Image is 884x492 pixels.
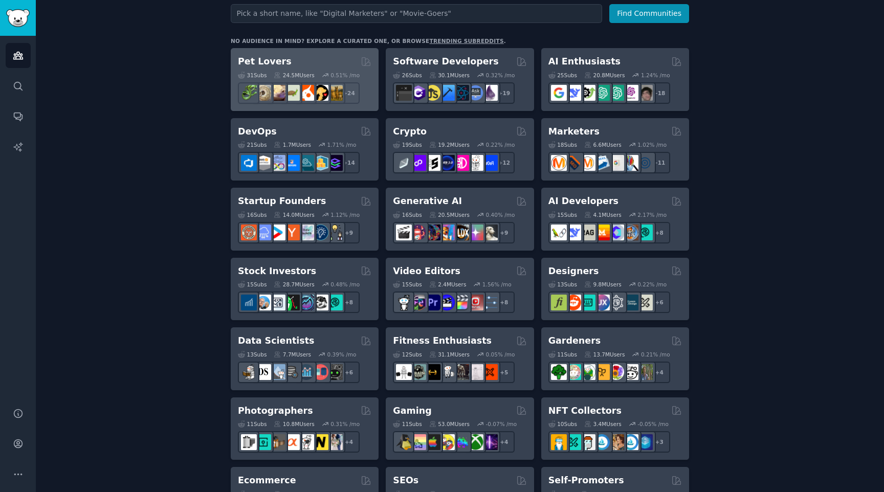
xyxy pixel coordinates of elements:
[439,295,455,310] img: VideoEditors
[393,195,462,208] h2: Generative AI
[580,85,595,101] img: AItoolsCatalog
[425,225,440,240] img: deepdream
[637,420,669,428] div: -0.05 % /mo
[548,125,600,138] h2: Marketers
[410,364,426,380] img: GymMotivation
[594,295,610,310] img: UXDesign
[439,155,455,171] img: web3
[565,434,581,450] img: NFTMarketplace
[327,351,357,358] div: 0.39 % /mo
[468,295,483,310] img: Youtubevideo
[551,225,567,240] img: LangChain
[482,281,512,288] div: 1.56 % /mo
[486,72,515,79] div: 0.32 % /mo
[238,265,316,278] h2: Stock Investors
[327,85,343,101] img: dogbreed
[637,211,667,218] div: 2.17 % /mo
[551,434,567,450] img: NFTExchange
[270,85,285,101] img: leopardgeckos
[255,225,271,240] img: SaaS
[425,155,440,171] img: ethstaker
[649,362,670,383] div: + 4
[274,281,314,288] div: 28.7M Users
[637,281,667,288] div: 0.22 % /mo
[486,351,515,358] div: 0.05 % /mo
[584,72,625,79] div: 20.8M Users
[255,295,271,310] img: ValueInvesting
[608,85,624,101] img: chatgpt_prompts_
[548,281,577,288] div: 13 Sub s
[453,155,469,171] img: defiblockchain
[338,222,360,243] div: + 9
[608,295,624,310] img: userexperience
[298,225,314,240] img: indiehackers
[241,364,257,380] img: MachineLearning
[284,364,300,380] img: dataengineering
[468,155,483,171] img: CryptoNews
[330,420,360,428] div: 0.31 % /mo
[439,364,455,380] img: weightroom
[284,85,300,101] img: turtle
[637,155,653,171] img: OnlineMarketing
[548,211,577,218] div: 15 Sub s
[608,155,624,171] img: googleads
[493,152,515,173] div: + 12
[274,141,311,148] div: 1.7M Users
[238,195,326,208] h2: Startup Founders
[429,38,503,44] a: trending subreddits
[493,292,515,313] div: + 8
[486,420,517,428] div: -0.07 % /mo
[649,152,670,173] div: + 11
[238,55,292,68] h2: Pet Lovers
[482,364,498,380] img: personaltraining
[565,295,581,310] img: logodesign
[255,364,271,380] img: datascience
[313,364,328,380] img: datasets
[393,265,460,278] h2: Video Editors
[327,434,343,450] img: WeddingPhotography
[313,155,328,171] img: aws_cdk
[584,141,622,148] div: 6.6M Users
[425,364,440,380] img: workout
[241,155,257,171] img: azuredevops
[548,474,624,487] h2: Self-Promoters
[584,351,625,358] div: 13.7M Users
[468,225,483,240] img: starryai
[284,434,300,450] img: SonyAlpha
[238,351,267,358] div: 13 Sub s
[238,281,267,288] div: 15 Sub s
[429,211,470,218] div: 20.5M Users
[584,211,622,218] div: 4.1M Users
[482,85,498,101] img: elixir
[241,225,257,240] img: EntrepreneurRideAlong
[396,155,412,171] img: ethfinance
[270,364,285,380] img: statistics
[623,85,638,101] img: OpenAIDev
[623,364,638,380] img: UrbanGardening
[649,222,670,243] div: + 8
[548,141,577,148] div: 18 Sub s
[238,125,277,138] h2: DevOps
[551,364,567,380] img: vegetablegardening
[580,225,595,240] img: Rag
[548,265,599,278] h2: Designers
[548,351,577,358] div: 11 Sub s
[429,72,470,79] div: 30.1M Users
[410,295,426,310] img: editors
[439,85,455,101] img: iOSProgramming
[425,85,440,101] img: learnjavascript
[482,434,498,450] img: TwitchStreaming
[410,434,426,450] img: CozyGamers
[637,85,653,101] img: ArtificalIntelligence
[255,85,271,101] img: ballpython
[238,474,296,487] h2: Ecommerce
[313,295,328,310] img: swingtrading
[270,155,285,171] img: Docker_DevOps
[429,420,470,428] div: 53.0M Users
[623,225,638,240] img: llmops
[327,141,357,148] div: 1.71 % /mo
[493,431,515,453] div: + 4
[393,125,427,138] h2: Crypto
[649,82,670,104] div: + 18
[274,351,311,358] div: 7.7M Users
